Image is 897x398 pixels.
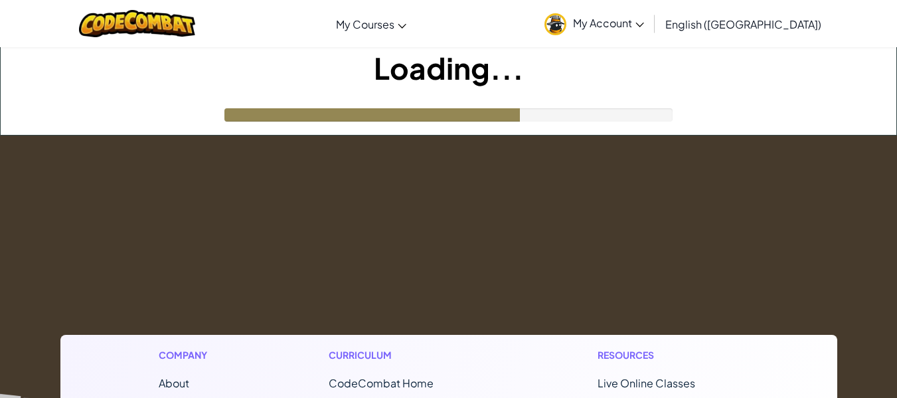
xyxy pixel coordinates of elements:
[336,17,394,31] span: My Courses
[329,348,489,362] h1: Curriculum
[329,6,413,42] a: My Courses
[1,47,896,88] h1: Loading...
[329,376,434,390] span: CodeCombat Home
[665,17,821,31] span: English ([GEOGRAPHIC_DATA])
[573,16,644,30] span: My Account
[159,376,189,390] a: About
[598,348,739,362] h1: Resources
[598,376,695,390] a: Live Online Classes
[79,10,195,37] img: CodeCombat logo
[159,348,220,362] h1: Company
[538,3,651,45] a: My Account
[544,13,566,35] img: avatar
[659,6,828,42] a: English ([GEOGRAPHIC_DATA])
